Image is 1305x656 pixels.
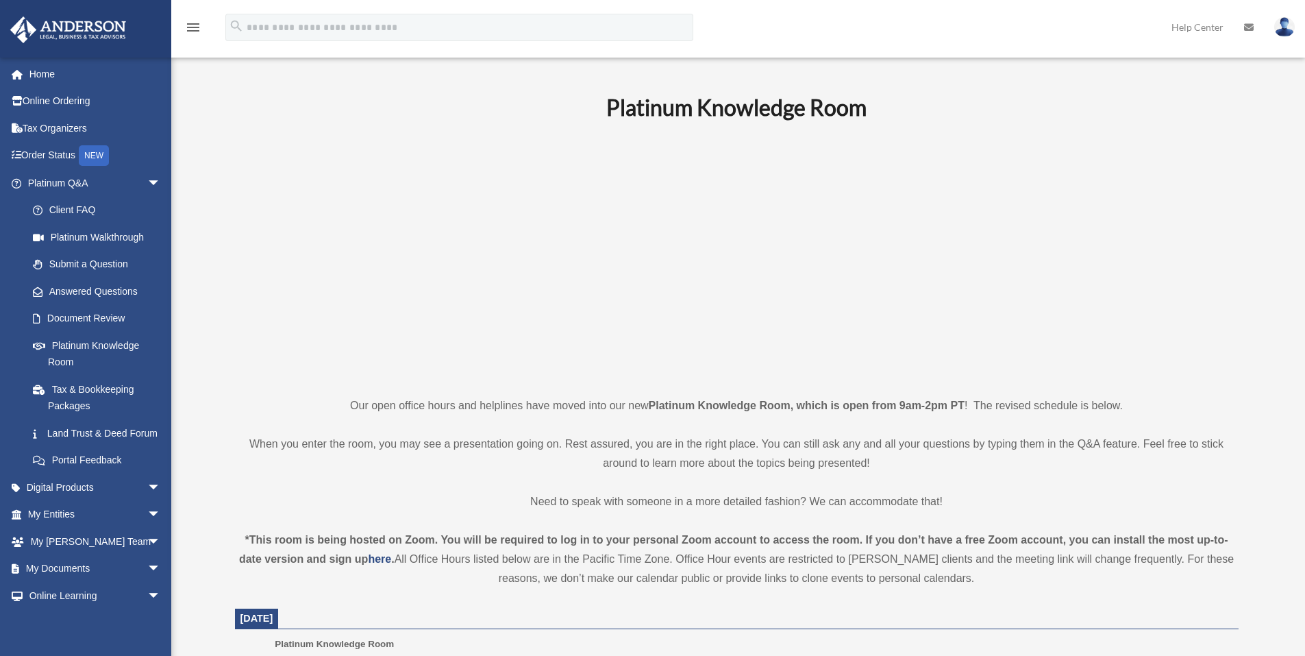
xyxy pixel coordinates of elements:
p: Need to speak with someone in a more detailed fashion? We can accommodate that! [235,492,1239,511]
strong: Platinum Knowledge Room, which is open from 9am-2pm PT [649,400,965,411]
a: Online Learningarrow_drop_down [10,582,182,609]
a: menu [185,24,201,36]
a: Online Ordering [10,88,182,115]
i: search [229,19,244,34]
strong: . [391,553,394,565]
span: arrow_drop_down [147,609,175,637]
a: Platinum Walkthrough [19,223,182,251]
a: Tax Organizers [10,114,182,142]
div: NEW [79,145,109,166]
a: Tax & Bookkeeping Packages [19,376,182,420]
a: Land Trust & Deed Forum [19,420,182,447]
a: Document Review [19,305,182,332]
a: My Documentsarrow_drop_down [10,555,182,583]
strong: *This room is being hosted on Zoom. You will be required to log in to your personal Zoom account ... [239,534,1228,565]
a: My Entitiesarrow_drop_down [10,501,182,529]
p: Our open office hours and helplines have moved into our new ! The revised schedule is below. [235,396,1239,415]
a: here [368,553,391,565]
a: Answered Questions [19,278,182,305]
b: Platinum Knowledge Room [606,94,867,121]
a: Order StatusNEW [10,142,182,170]
a: Billingarrow_drop_down [10,609,182,637]
a: Platinum Q&Aarrow_drop_down [10,169,182,197]
span: arrow_drop_down [147,474,175,502]
span: arrow_drop_down [147,555,175,583]
span: Platinum Knowledge Room [275,639,394,649]
a: Platinum Knowledge Room [19,332,175,376]
span: arrow_drop_down [147,582,175,610]
span: [DATE] [240,613,273,624]
a: Digital Productsarrow_drop_down [10,474,182,501]
i: menu [185,19,201,36]
a: My [PERSON_NAME] Teamarrow_drop_down [10,528,182,555]
span: arrow_drop_down [147,501,175,529]
img: User Pic [1274,17,1295,37]
iframe: 231110_Toby_KnowledgeRoom [531,139,942,371]
img: Anderson Advisors Platinum Portal [6,16,130,43]
a: Portal Feedback [19,447,182,474]
span: arrow_drop_down [147,528,175,556]
span: arrow_drop_down [147,169,175,197]
div: All Office Hours listed below are in the Pacific Time Zone. Office Hour events are restricted to ... [235,531,1239,588]
p: When you enter the room, you may see a presentation going on. Rest assured, you are in the right ... [235,435,1239,473]
a: Home [10,60,182,88]
a: Submit a Question [19,251,182,278]
a: Client FAQ [19,197,182,224]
